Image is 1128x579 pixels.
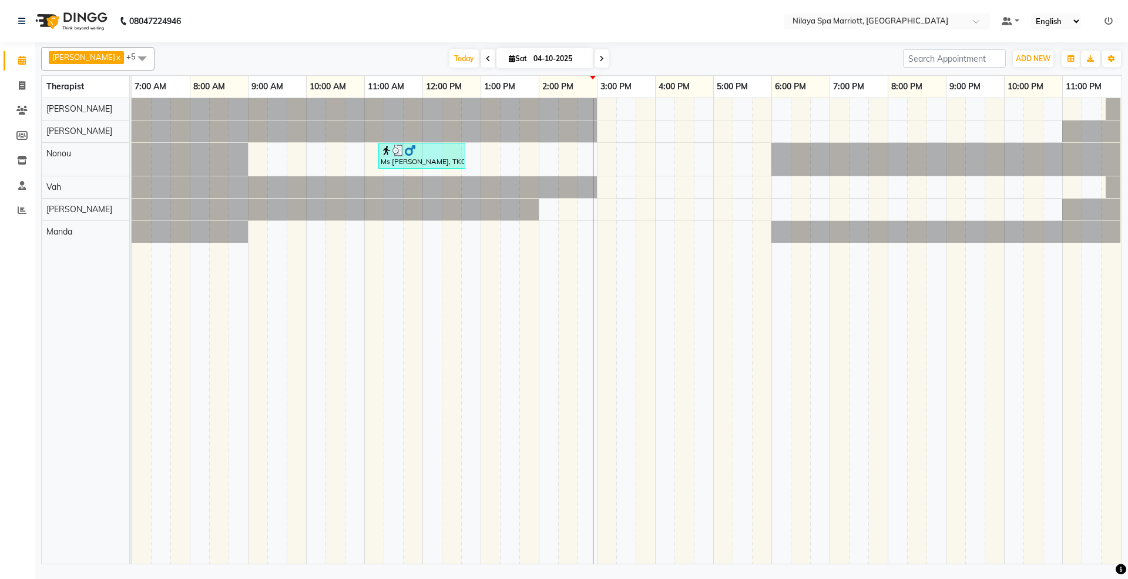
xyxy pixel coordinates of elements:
[380,145,464,167] div: Ms [PERSON_NAME], TK01, 11:15 AM-12:45 PM, Deep Tissue Repair Therapy 90 Min([DEMOGRAPHIC_DATA])
[365,78,407,95] a: 11:00 AM
[656,78,693,95] a: 4:00 PM
[46,204,112,215] span: [PERSON_NAME]
[1063,78,1104,95] a: 11:00 PM
[1013,51,1053,67] button: ADD NEW
[772,78,809,95] a: 6:00 PM
[46,226,72,237] span: Manda
[46,103,112,114] span: [PERSON_NAME]
[449,49,479,68] span: Today
[126,52,145,61] span: +5
[946,78,983,95] a: 9:00 PM
[46,81,84,92] span: Therapist
[115,52,120,62] a: x
[423,78,465,95] a: 12:00 PM
[903,49,1006,68] input: Search Appointment
[132,78,169,95] a: 7:00 AM
[481,78,518,95] a: 1:00 PM
[46,148,71,159] span: Nonou
[714,78,751,95] a: 5:00 PM
[539,78,576,95] a: 2:00 PM
[1005,78,1046,95] a: 10:00 PM
[506,54,530,63] span: Sat
[30,5,110,38] img: logo
[46,182,61,192] span: Vah
[129,5,181,38] b: 08047224946
[597,78,634,95] a: 3:00 PM
[52,52,115,62] span: [PERSON_NAME]
[1016,54,1050,63] span: ADD NEW
[46,126,112,136] span: [PERSON_NAME]
[888,78,925,95] a: 8:00 PM
[830,78,867,95] a: 7:00 PM
[307,78,349,95] a: 10:00 AM
[530,50,589,68] input: 2025-10-04
[249,78,286,95] a: 9:00 AM
[190,78,228,95] a: 8:00 AM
